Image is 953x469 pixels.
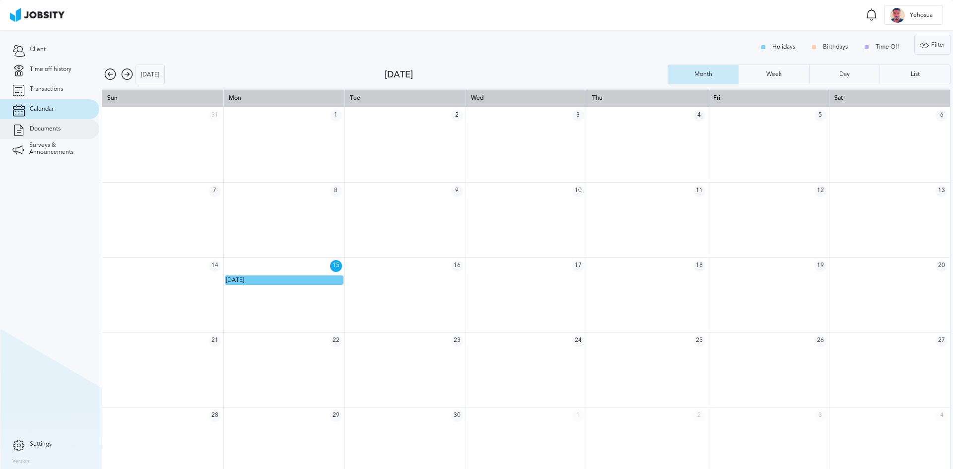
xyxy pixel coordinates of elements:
[451,335,463,347] span: 23
[330,335,342,347] span: 22
[668,65,738,84] button: Month
[693,410,705,422] span: 2
[229,94,241,101] span: Mon
[226,276,244,283] span: [DATE]
[572,185,584,197] span: 10
[330,185,342,197] span: 8
[815,335,826,347] span: 26
[30,46,46,53] span: Client
[209,110,221,122] span: 31
[936,110,948,122] span: 6
[330,410,342,422] span: 29
[572,260,584,272] span: 17
[209,260,221,272] span: 14
[451,185,463,197] span: 9
[29,142,87,156] span: Surveys & Announcements
[890,8,905,23] div: Y
[693,110,705,122] span: 4
[30,126,61,133] span: Documents
[815,185,826,197] span: 12
[936,335,948,347] span: 27
[906,71,925,78] div: List
[451,110,463,122] span: 2
[330,110,342,122] span: 1
[30,86,63,93] span: Transactions
[693,185,705,197] span: 11
[885,5,943,25] button: YYehosua
[592,94,603,101] span: Thu
[713,94,720,101] span: Fri
[451,410,463,422] span: 30
[936,185,948,197] span: 13
[451,260,463,272] span: 16
[914,35,951,55] button: Filter
[385,69,668,80] div: [DATE]
[834,94,843,101] span: Sat
[572,110,584,122] span: 3
[136,65,164,85] div: [DATE]
[330,260,342,272] span: 15
[30,106,54,113] span: Calendar
[209,410,221,422] span: 28
[738,65,809,84] button: Week
[572,410,584,422] span: 1
[10,8,65,22] img: ab4bad089aa723f57921c736e9817d99.png
[880,65,951,84] button: List
[915,35,950,55] div: Filter
[30,441,52,448] span: Settings
[693,335,705,347] span: 25
[815,110,826,122] span: 5
[30,66,71,73] span: Time off history
[209,335,221,347] span: 21
[471,94,483,101] span: Wed
[905,12,938,19] span: Yehosua
[936,410,948,422] span: 4
[936,260,948,272] span: 20
[350,94,360,101] span: Tue
[136,65,165,84] button: [DATE]
[689,71,717,78] div: Month
[761,71,787,78] div: Week
[693,260,705,272] span: 18
[209,185,221,197] span: 7
[834,71,855,78] div: Day
[815,260,826,272] span: 19
[107,94,118,101] span: Sun
[809,65,880,84] button: Day
[12,459,31,465] label: Version:
[815,410,826,422] span: 3
[572,335,584,347] span: 24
